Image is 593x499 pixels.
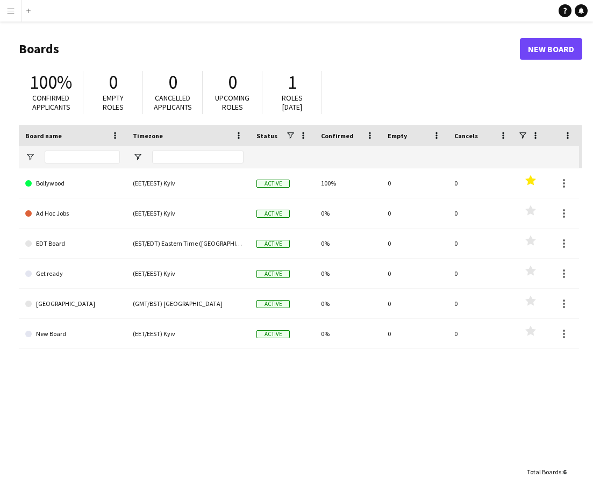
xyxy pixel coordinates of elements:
[133,152,142,162] button: Open Filter Menu
[25,319,120,349] a: New Board
[448,229,515,258] div: 0
[25,198,120,229] a: Ad Hoc Jobs
[154,93,192,112] span: Cancelled applicants
[527,461,566,482] div: :
[520,38,582,60] a: New Board
[381,319,448,348] div: 0
[126,259,250,288] div: (EET/EEST) Kyiv
[381,259,448,288] div: 0
[256,270,290,278] span: Active
[315,168,381,198] div: 100%
[25,132,62,140] span: Board name
[126,319,250,348] div: (EET/EEST) Kyiv
[288,70,297,94] span: 1
[126,289,250,318] div: (GMT/BST) [GEOGRAPHIC_DATA]
[282,93,303,112] span: Roles [DATE]
[256,132,277,140] span: Status
[133,132,163,140] span: Timezone
[168,70,177,94] span: 0
[381,289,448,318] div: 0
[45,151,120,163] input: Board name Filter Input
[381,229,448,258] div: 0
[19,41,520,57] h1: Boards
[563,468,566,476] span: 6
[321,132,354,140] span: Confirmed
[448,259,515,288] div: 0
[25,259,120,289] a: Get ready
[256,300,290,308] span: Active
[103,93,124,112] span: Empty roles
[256,240,290,248] span: Active
[152,151,244,163] input: Timezone Filter Input
[215,93,249,112] span: Upcoming roles
[25,229,120,259] a: EDT Board
[454,132,478,140] span: Cancels
[256,180,290,188] span: Active
[228,70,237,94] span: 0
[25,168,120,198] a: Bollywood
[256,330,290,338] span: Active
[527,468,561,476] span: Total Boards
[315,198,381,228] div: 0%
[315,289,381,318] div: 0%
[109,70,118,94] span: 0
[448,319,515,348] div: 0
[381,168,448,198] div: 0
[30,70,72,94] span: 100%
[448,168,515,198] div: 0
[315,319,381,348] div: 0%
[25,289,120,319] a: [GEOGRAPHIC_DATA]
[256,210,290,218] span: Active
[126,198,250,228] div: (EET/EEST) Kyiv
[126,229,250,258] div: (EST/EDT) Eastern Time ([GEOGRAPHIC_DATA] & [GEOGRAPHIC_DATA])
[315,229,381,258] div: 0%
[448,198,515,228] div: 0
[126,168,250,198] div: (EET/EEST) Kyiv
[448,289,515,318] div: 0
[388,132,407,140] span: Empty
[315,259,381,288] div: 0%
[25,152,35,162] button: Open Filter Menu
[32,93,70,112] span: Confirmed applicants
[381,198,448,228] div: 0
